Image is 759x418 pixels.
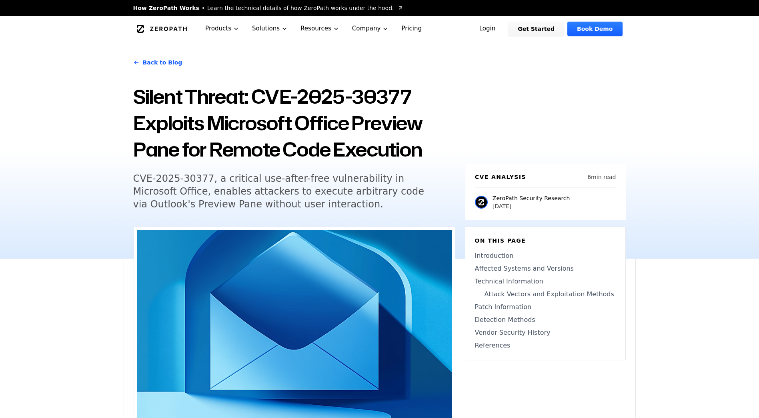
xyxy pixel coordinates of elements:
a: How ZeroPath WorksLearn the technical details of how ZeroPath works under the hood. [133,4,404,12]
h6: On this page [475,237,616,245]
a: Pricing [395,16,428,41]
h5: CVE-2025-30377, a critical use-after-free vulnerability in Microsoft Office, enables attackers to... [133,172,441,211]
a: Introduction [475,251,616,261]
a: Back to Blog [133,51,182,74]
button: Company [346,16,395,41]
p: [DATE] [493,202,570,210]
a: Technical Information [475,277,616,286]
p: 6 min read [587,173,616,181]
span: How ZeroPath Works [133,4,199,12]
a: Login [470,22,505,36]
img: ZeroPath Security Research [475,196,488,209]
p: ZeroPath Security Research [493,194,570,202]
button: Products [199,16,246,41]
a: Book Demo [567,22,622,36]
a: Affected Systems and Versions [475,264,616,273]
a: Patch Information [475,302,616,312]
h6: CVE Analysis [475,173,526,181]
a: Attack Vectors and Exploitation Methods [475,289,616,299]
h1: Silent Threat: CVE-2025-30377 Exploits Microsoft Office Preview Pane for Remote Code Execution [133,83,455,163]
a: Detection Methods [475,315,616,325]
a: Get Started [508,22,564,36]
a: Vendor Security History [475,328,616,338]
button: Resources [294,16,346,41]
a: References [475,341,616,350]
button: Solutions [246,16,294,41]
span: Learn the technical details of how ZeroPath works under the hood. [207,4,394,12]
nav: Global [124,16,636,41]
